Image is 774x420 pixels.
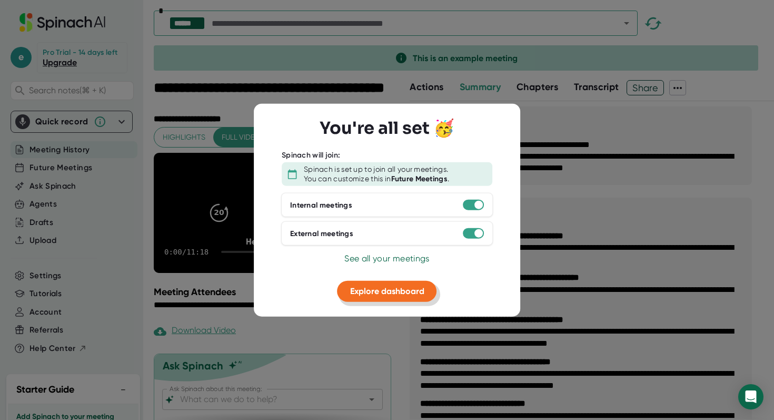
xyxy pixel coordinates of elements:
div: Spinach will join: [282,150,340,160]
div: External meetings [290,229,353,238]
h3: You're all set 🥳 [320,118,454,138]
div: Spinach is set up to join all your meetings. [304,165,448,174]
button: Explore dashboard [338,281,437,302]
span: See all your meetings [344,253,429,263]
span: Explore dashboard [350,286,424,296]
div: Open Intercom Messenger [738,384,763,409]
button: See all your meetings [344,252,429,265]
div: You can customize this in . [304,174,449,183]
div: Internal meetings [290,200,352,210]
b: Future Meetings [391,174,448,183]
